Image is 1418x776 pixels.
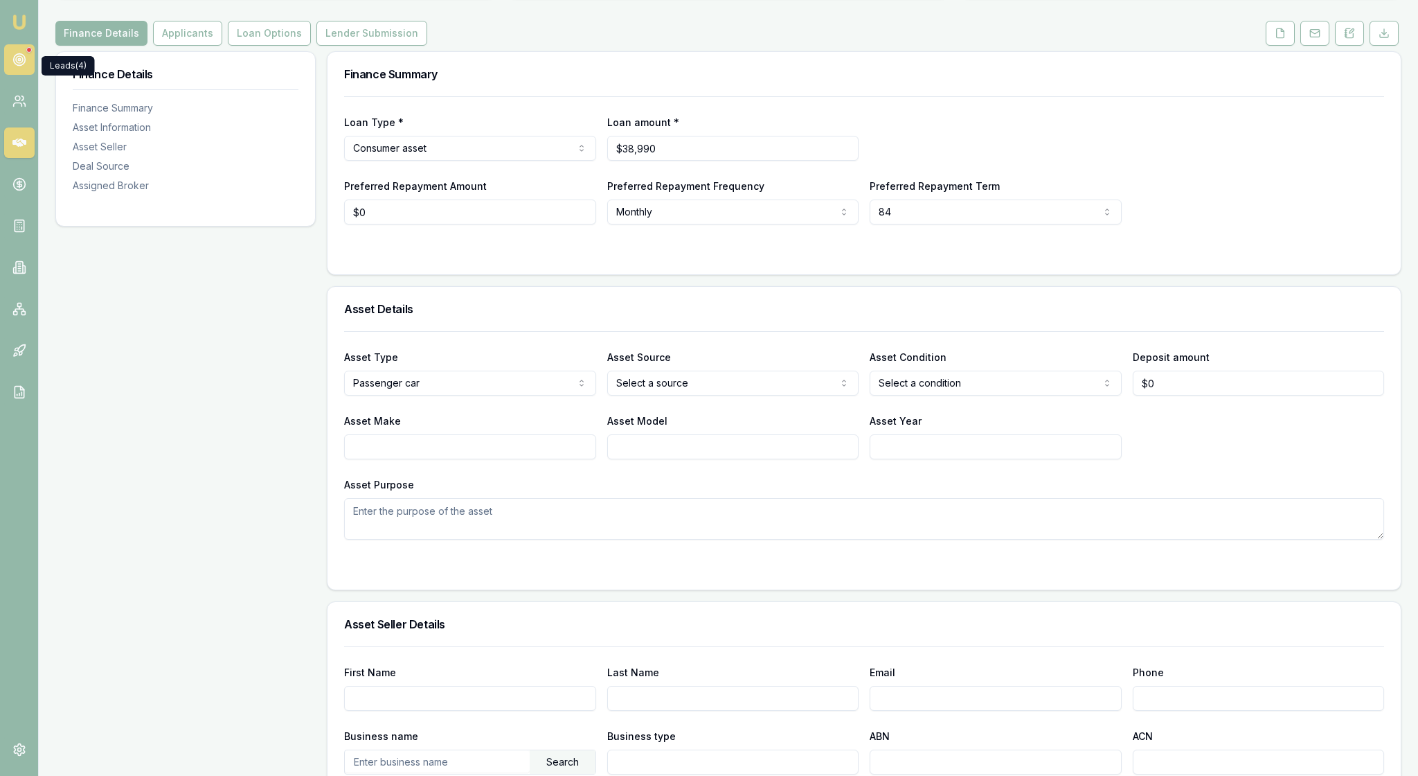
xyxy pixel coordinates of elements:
div: Finance Summary [73,101,298,115]
label: Asset Model [607,415,667,427]
label: Asset Type [344,351,398,363]
label: Loan Type * [344,116,404,128]
label: Business type [607,730,676,742]
label: Preferred Repayment Amount [344,180,487,192]
input: $ [344,200,596,224]
label: Email [870,667,895,678]
h3: Asset Details [344,303,1384,315]
label: Deposit amount [1133,351,1210,363]
label: Asset Make [344,415,401,427]
button: Finance Details [55,21,147,46]
label: Preferred Repayment Frequency [607,180,764,192]
img: emu-icon-u.png [11,14,28,30]
label: Last Name [607,667,659,678]
a: Loan Options [225,21,314,46]
div: Asset Information [73,121,298,134]
input: $ [1133,371,1385,396]
a: Lender Submission [314,21,430,46]
div: Asset Seller [73,140,298,154]
div: Search [530,750,595,774]
h3: Asset Seller Details [344,619,1384,630]
button: Loan Options [228,21,311,46]
label: Asset Year [870,415,922,427]
a: Applicants [150,21,225,46]
div: Leads (4) [42,56,95,76]
button: Applicants [153,21,222,46]
div: Deal Source [73,159,298,173]
a: Finance Details [55,21,150,46]
label: Phone [1133,667,1164,678]
label: ACN [1133,730,1153,742]
button: Lender Submission [316,21,427,46]
label: Loan amount * [607,116,679,128]
input: Enter business name [345,750,530,773]
label: Preferred Repayment Term [870,180,1000,192]
label: Business name [344,730,418,742]
div: Assigned Broker [73,179,298,193]
input: $ [607,136,859,161]
label: ABN [870,730,890,742]
label: First Name [344,667,396,678]
label: Asset Condition [870,351,946,363]
h3: Finance Summary [344,69,1384,80]
h3: Finance Details [73,69,298,80]
label: Asset Source [607,351,671,363]
label: Asset Purpose [344,479,414,491]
